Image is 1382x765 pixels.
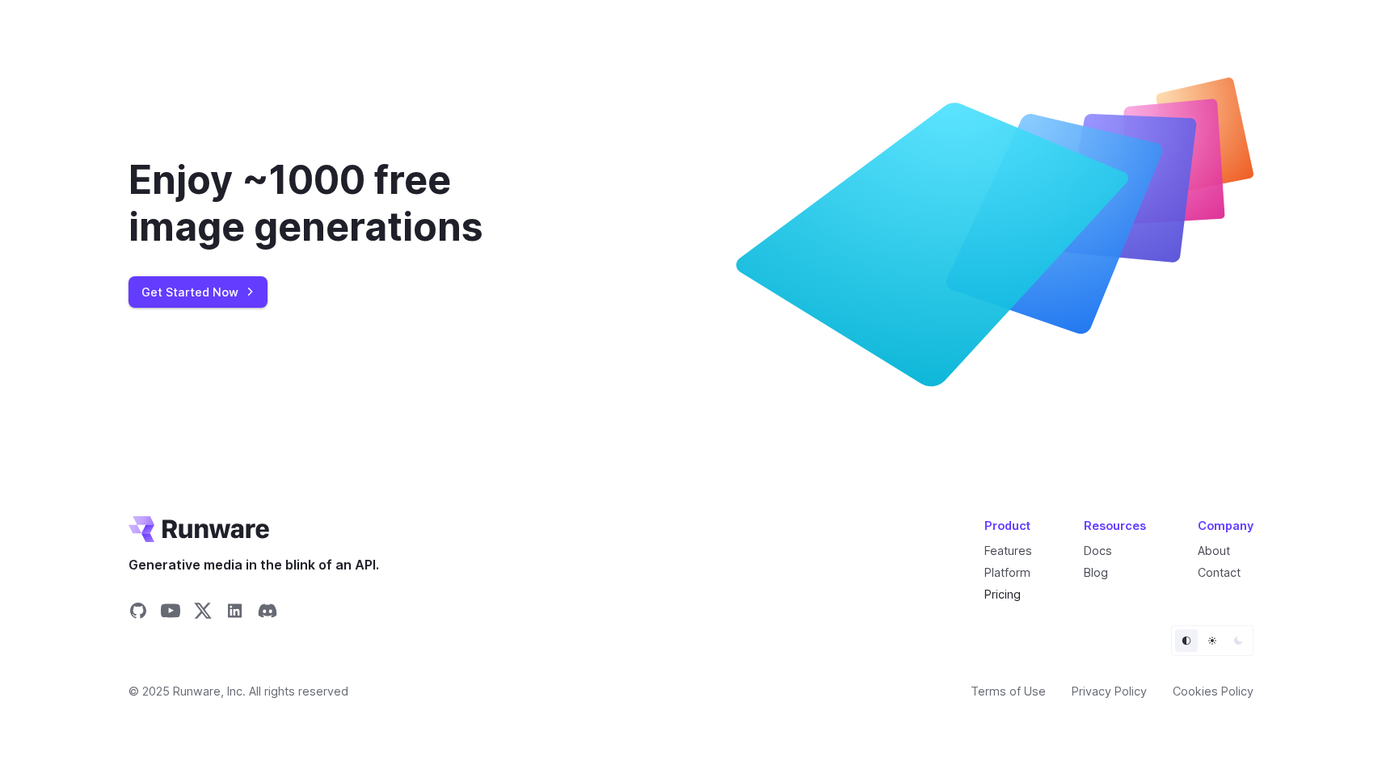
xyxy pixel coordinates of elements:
[1084,516,1146,535] div: Resources
[984,565,1030,579] a: Platform
[1227,629,1249,652] button: Dark
[1072,682,1147,700] a: Privacy Policy
[193,601,213,625] a: Share on X
[129,157,568,250] div: Enjoy ~1000 free image generations
[1198,516,1253,535] div: Company
[129,682,348,700] span: © 2025 Runware, Inc. All rights reserved
[161,601,180,625] a: Share on YouTube
[129,276,268,308] a: Get Started Now
[1173,682,1253,700] a: Cookies Policy
[971,682,1046,700] a: Terms of Use
[984,516,1032,535] div: Product
[984,587,1021,601] a: Pricing
[984,544,1032,557] a: Features
[1084,544,1112,557] a: Docs
[129,601,148,625] a: Share on GitHub
[258,601,277,625] a: Share on Discord
[1198,544,1230,557] a: About
[225,601,245,625] a: Share on LinkedIn
[129,516,269,542] a: Go to /
[1084,565,1108,579] a: Blog
[1201,629,1224,652] button: Light
[1171,625,1253,656] ul: Theme selector
[129,555,379,576] span: Generative media in the blink of an API.
[1198,565,1241,579] a: Contact
[1175,629,1198,652] button: Default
